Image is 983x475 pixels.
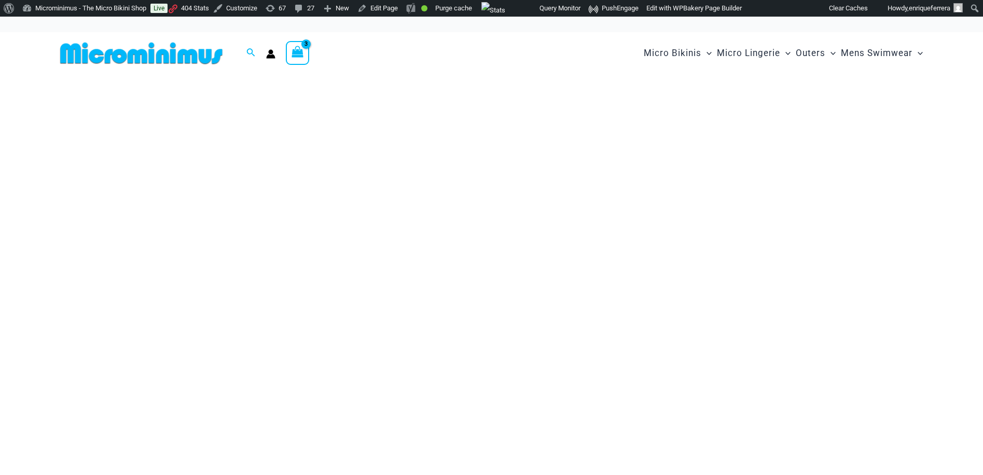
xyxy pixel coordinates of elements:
img: Views over 48 hours. Click for more Jetpack Stats. [481,2,505,19]
a: Account icon link [266,49,275,59]
span: Menu Toggle [912,40,923,66]
a: OutersMenu ToggleMenu Toggle [793,37,838,69]
span: Mens Swimwear [841,40,912,66]
span: Micro Lingerie [717,40,780,66]
a: Micro LingerieMenu ToggleMenu Toggle [714,37,793,69]
a: Mens SwimwearMenu ToggleMenu Toggle [838,37,925,69]
span: Menu Toggle [780,40,791,66]
a: Micro BikinisMenu ToggleMenu Toggle [641,37,714,69]
div: Good [421,5,427,11]
span: enriqueferrera [909,4,950,12]
a: View Shopping Cart, 3 items [286,41,310,65]
span: Menu Toggle [825,40,836,66]
span: Micro Bikinis [644,40,701,66]
span: Menu Toggle [701,40,712,66]
span: Outers [796,40,825,66]
a: Live [150,4,168,13]
nav: Site Navigation [640,36,927,71]
img: MM SHOP LOGO FLAT [56,42,227,65]
a: Search icon link [246,47,256,60]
